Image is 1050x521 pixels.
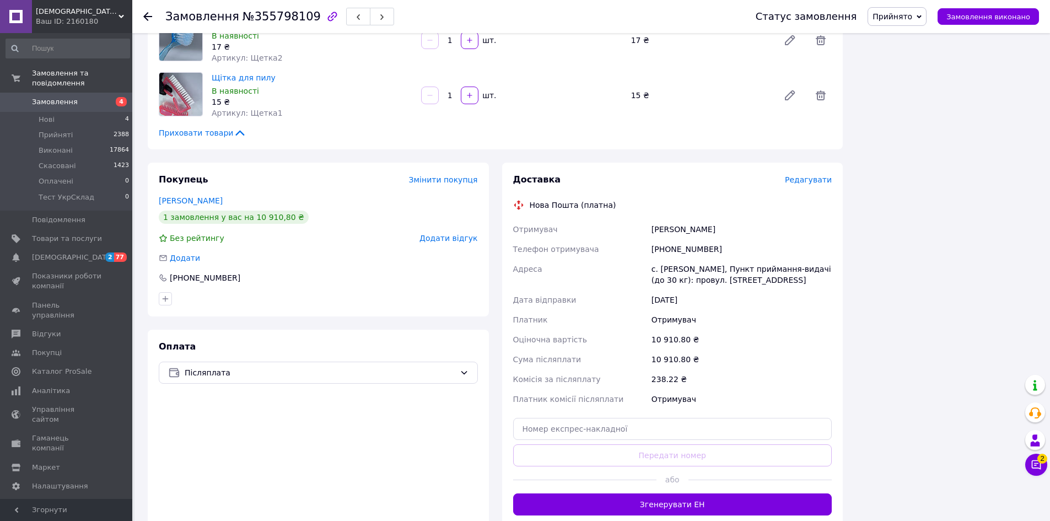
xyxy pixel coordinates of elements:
[32,367,91,377] span: Каталог ProSale
[480,90,497,101] div: шт.
[243,10,321,23] span: №355798109
[649,330,834,350] div: 10 910.80 ₴
[114,161,129,171] span: 1423
[32,433,102,453] span: Гаманець компанії
[873,12,912,21] span: Прийнято
[32,300,102,320] span: Панель управління
[938,8,1039,25] button: Замовлення виконано
[6,39,130,58] input: Пошук
[212,96,412,108] div: 15 ₴
[513,355,581,364] span: Сума післяплати
[627,88,774,103] div: 15 ₴
[125,115,129,125] span: 4
[32,215,85,225] span: Повідомлення
[212,41,412,52] div: 17 ₴
[105,253,114,262] span: 2
[212,73,276,82] a: Щітка для пилу
[1037,453,1047,463] span: 2
[513,245,599,254] span: Телефон отримувача
[125,192,129,202] span: 0
[649,290,834,310] div: [DATE]
[513,265,542,273] span: Адреса
[159,18,202,61] img: Щітки для пилу круглі
[169,272,241,283] div: [PHONE_NUMBER]
[39,161,76,171] span: Скасовані
[756,11,857,22] div: Статус замовлення
[159,73,202,116] img: Щітка для пилу
[32,463,60,472] span: Маркет
[649,310,834,330] div: Отримувач
[480,35,497,46] div: шт.
[32,234,102,244] span: Товари та послуги
[649,239,834,259] div: [PHONE_NUMBER]
[649,389,834,409] div: Отримувач
[649,219,834,239] div: [PERSON_NAME]
[649,369,834,389] div: 238.22 ₴
[779,29,801,51] a: Редагувати
[212,109,283,117] span: Артикул: Щетка1
[513,493,832,515] button: Згенерувати ЕН
[513,335,587,344] span: Оціночна вартість
[32,68,132,88] span: Замовлення та повідомлення
[513,174,561,185] span: Доставка
[159,174,208,185] span: Покупець
[1025,454,1047,476] button: Чат з покупцем2
[779,84,801,106] a: Редагувати
[32,329,61,339] span: Відгуки
[143,11,152,22] div: Повернутися назад
[159,196,223,205] a: [PERSON_NAME]
[513,315,548,324] span: Платник
[36,17,132,26] div: Ваш ID: 2160180
[785,175,832,184] span: Редагувати
[170,234,224,243] span: Без рейтингу
[39,192,94,202] span: Тест УкрСклад
[513,375,601,384] span: Комісія за післяплату
[419,234,477,243] span: Додати відгук
[649,259,834,290] div: с. [PERSON_NAME], Пункт приймання-видачі (до 30 кг): провул. [STREET_ADDRESS]
[39,130,73,140] span: Прийняті
[114,130,129,140] span: 2388
[32,405,102,425] span: Управління сайтом
[409,175,478,184] span: Змінити покупця
[159,211,309,224] div: 1 замовлення у вас на 10 910,80 ₴
[212,31,259,40] span: В наявності
[159,127,246,138] span: Приховати товари
[513,395,624,404] span: Платник комісії післяплати
[946,13,1030,21] span: Замовлення виконано
[32,97,78,107] span: Замовлення
[513,296,577,304] span: Дата відправки
[627,33,774,48] div: 17 ₴
[656,474,688,485] span: або
[185,367,455,379] span: Післяплата
[159,341,196,352] span: Оплата
[165,10,239,23] span: Замовлення
[32,481,88,491] span: Налаштування
[114,253,127,262] span: 77
[170,254,200,262] span: Додати
[513,225,558,234] span: Отримувач
[116,97,127,106] span: 4
[212,87,259,95] span: В наявності
[810,29,832,51] span: Видалити
[32,253,114,262] span: [DEMOGRAPHIC_DATA]
[32,386,70,396] span: Аналітика
[39,146,73,155] span: Виконані
[527,200,619,211] div: Нова Пошта (платна)
[125,176,129,186] span: 0
[212,53,283,62] span: Артикул: Щетка2
[39,176,73,186] span: Оплачені
[513,418,832,440] input: Номер експрес-накладної
[32,348,62,358] span: Покупці
[810,84,832,106] span: Видалити
[110,146,129,155] span: 17864
[32,271,102,291] span: Показники роботи компанії
[39,115,55,125] span: Нові
[649,350,834,369] div: 10 910.80 ₴
[36,7,119,17] span: Lady Arms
